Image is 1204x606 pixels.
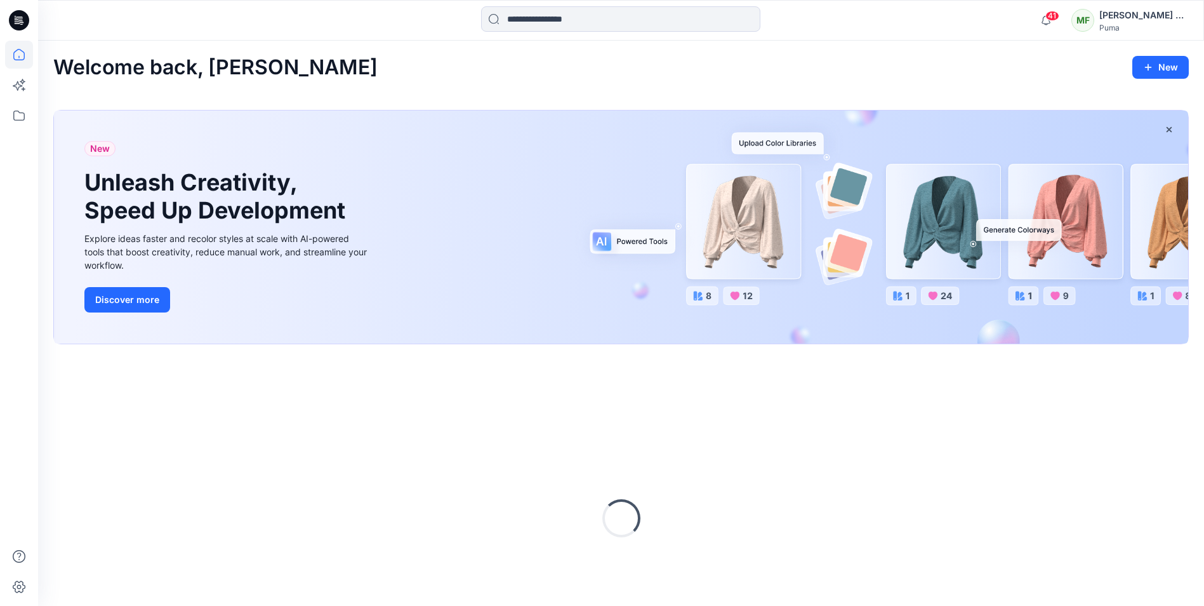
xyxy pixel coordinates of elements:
[1099,8,1188,23] div: [PERSON_NAME] Falguere
[1045,11,1059,21] span: 41
[53,56,378,79] h2: Welcome back, [PERSON_NAME]
[1132,56,1189,79] button: New
[1071,9,1094,32] div: MF
[84,287,170,313] button: Discover more
[1099,23,1188,32] div: Puma
[84,287,370,313] a: Discover more
[84,232,370,272] div: Explore ideas faster and recolor styles at scale with AI-powered tools that boost creativity, red...
[84,169,351,224] h1: Unleash Creativity, Speed Up Development
[90,141,110,156] span: New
